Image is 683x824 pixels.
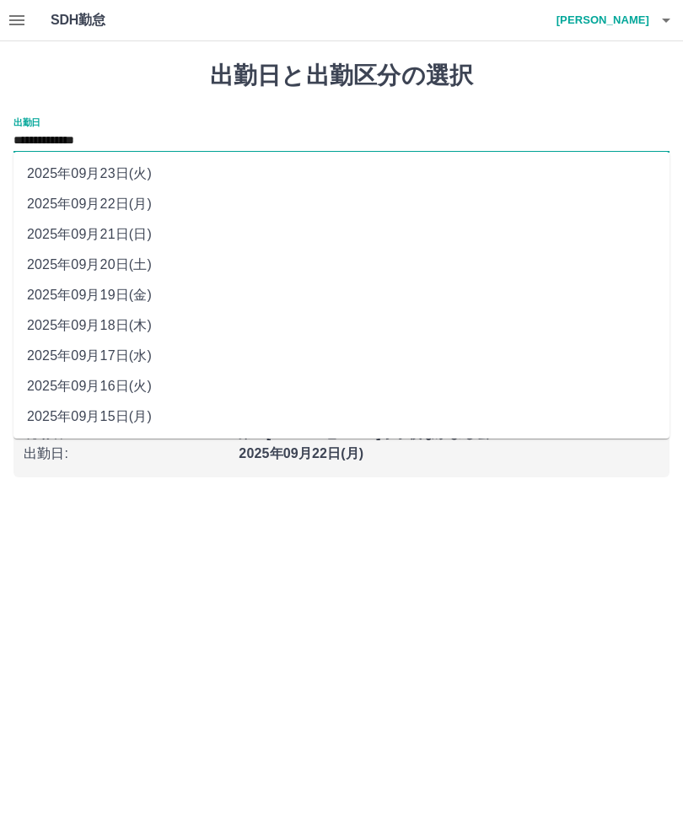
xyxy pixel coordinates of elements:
label: 出勤日 [13,116,40,128]
li: 2025年09月23日(火) [13,159,670,189]
b: 2025年09月22日(月) [239,446,363,460]
li: 2025年09月19日(金) [13,280,670,310]
li: 2025年09月18日(木) [13,310,670,341]
li: 2025年09月15日(月) [13,401,670,432]
li: 2025年09月20日(土) [13,250,670,280]
li: 2025年09月16日(火) [13,371,670,401]
li: 2025年09月22日(月) [13,189,670,219]
li: 2025年09月17日(水) [13,341,670,371]
li: 2025年09月21日(日) [13,219,670,250]
h1: 出勤日と出勤区分の選択 [13,62,670,90]
p: 出勤日 : [24,444,229,464]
